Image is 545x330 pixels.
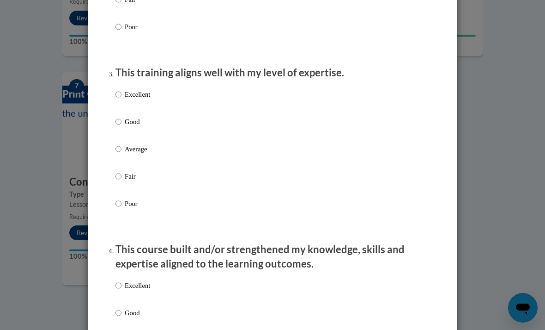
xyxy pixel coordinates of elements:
[115,66,430,80] p: This training aligns well with my level of expertise.
[125,280,150,291] p: Excellent
[115,243,430,271] p: This course built and/or strengthened my knowledge, skills and expertise aligned to the learning ...
[115,308,121,318] input: Good
[125,171,150,181] p: Fair
[115,144,121,154] input: Average
[125,117,150,127] p: Good
[115,117,121,127] input: Good
[125,144,150,154] p: Average
[125,308,150,318] p: Good
[115,280,121,291] input: Excellent
[125,89,150,100] p: Excellent
[115,22,121,32] input: Poor
[115,89,121,100] input: Excellent
[115,199,121,209] input: Poor
[125,22,150,32] p: Poor
[125,199,150,209] p: Poor
[115,171,121,181] input: Fair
